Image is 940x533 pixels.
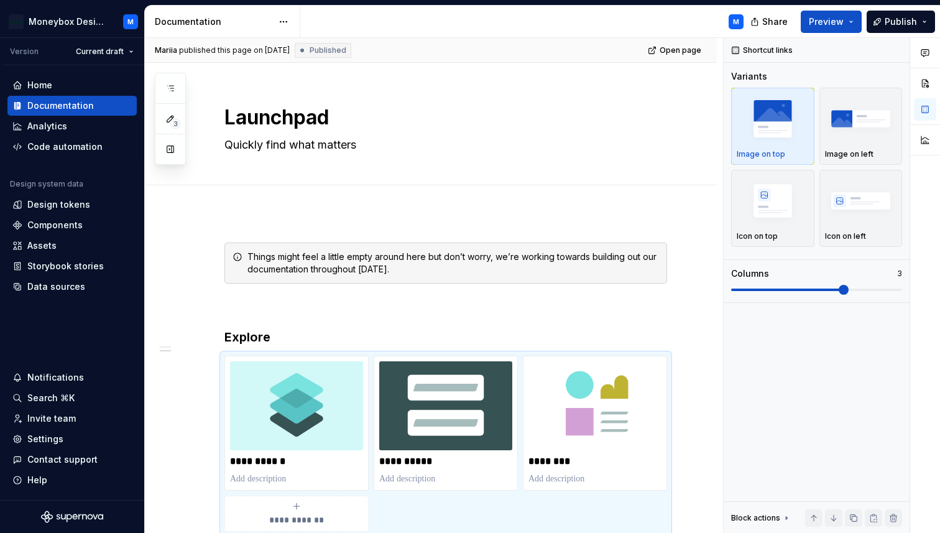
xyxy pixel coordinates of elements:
svg: Supernova Logo [41,511,103,523]
div: Documentation [27,100,94,112]
div: Design system data [10,179,83,189]
span: Mariia [155,45,177,55]
a: Storybook stories [7,256,137,276]
p: Icon on top [737,231,778,241]
a: Analytics [7,116,137,136]
button: placeholderIcon on top [731,170,814,247]
div: Block actions [731,513,780,523]
span: 3 [170,119,180,129]
button: Notifications [7,368,137,387]
div: Invite team [27,412,76,425]
img: placeholder [737,96,809,141]
a: Design tokens [7,195,137,215]
div: Assets [27,239,57,252]
button: Current draft [70,43,139,60]
div: Moneybox Design System [29,16,108,28]
img: 21de7d59-5a6b-402c-ac1d-62e7b3deb679.png [528,361,661,450]
span: Share [762,16,788,28]
img: c17557e8-ebdc-49e2-ab9e-7487adcf6d53.png [9,14,24,29]
span: Preview [809,16,844,28]
div: Documentation [155,16,272,28]
p: 3 [897,269,902,279]
a: Assets [7,236,137,256]
div: Things might feel a little empty around here but don’t worry, we’re working towards building out ... [247,251,659,276]
a: Data sources [7,277,137,297]
div: Home [27,79,52,91]
button: Contact support [7,450,137,470]
span: Open page [660,45,701,55]
a: Components [7,215,137,235]
img: placeholder [825,178,897,223]
div: Design tokens [27,198,90,211]
button: Moneybox Design SystemM [2,8,142,35]
button: Preview [801,11,862,33]
button: placeholderIcon on left [819,170,903,247]
p: Icon on left [825,231,866,241]
a: Settings [7,429,137,449]
div: Columns [731,267,769,280]
span: Publish [885,16,917,28]
div: Storybook stories [27,260,104,272]
div: Code automation [27,141,103,153]
div: Components [27,219,83,231]
button: Search ⌘K [7,388,137,408]
div: Contact support [27,453,98,466]
div: M [733,17,739,27]
img: placeholder [737,178,809,223]
span: Published [310,45,346,55]
img: placeholder [825,96,897,141]
textarea: Quickly find what matters [222,135,665,155]
a: Home [7,75,137,95]
button: Publish [867,11,935,33]
button: placeholderImage on left [819,88,903,165]
a: Documentation [7,96,137,116]
div: Data sources [27,280,85,293]
img: b772e564-6891-47b5-bf63-da1dc3dd52fb.png [230,361,363,450]
button: Share [744,11,796,33]
button: Help [7,470,137,490]
div: Settings [27,433,63,445]
div: Help [27,474,47,486]
p: Image on left [825,149,873,159]
div: Variants [731,70,767,83]
a: Invite team [7,409,137,429]
a: Open page [644,42,707,59]
div: Version [10,47,39,57]
div: Block actions [731,509,791,527]
div: published this page on [DATE] [179,45,290,55]
p: Image on top [737,149,785,159]
textarea: Launchpad [222,103,665,132]
button: placeholderImage on top [731,88,814,165]
div: M [127,17,134,27]
span: Current draft [76,47,124,57]
div: Analytics [27,120,67,132]
div: Notifications [27,371,84,384]
a: Code automation [7,137,137,157]
img: 6a193546-1a3c-4b77-8532-480584cdada5.png [379,361,512,450]
div: Search ⌘K [27,392,75,404]
h3: Explore [224,328,667,346]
